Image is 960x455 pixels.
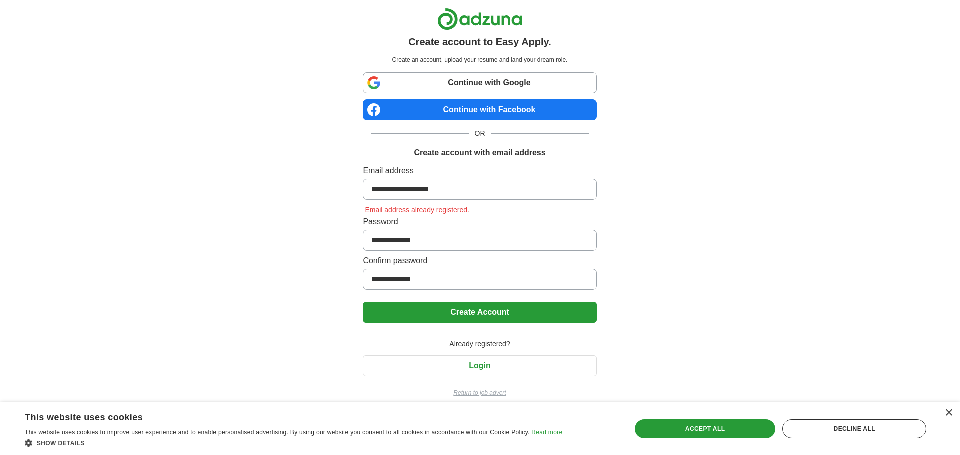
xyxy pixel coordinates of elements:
p: Create an account, upload your resume and land your dream role. [365,55,594,64]
h1: Create account to Easy Apply. [408,34,551,49]
div: Show details [25,438,562,448]
button: Create Account [363,302,596,323]
h1: Create account with email address [414,147,545,159]
a: Return to job advert [363,388,596,397]
div: This website uses cookies [25,408,537,423]
label: Confirm password [363,255,596,267]
a: Read more, opens a new window [531,429,562,436]
a: Login [363,361,596,370]
img: Adzuna logo [437,8,522,30]
div: Decline all [782,419,926,438]
a: Continue with Facebook [363,99,596,120]
label: Email address [363,165,596,177]
div: Accept all [635,419,776,438]
span: Email address already registered. [363,206,471,214]
button: Login [363,355,596,376]
div: Close [945,409,952,417]
span: Already registered? [443,339,516,349]
span: This website uses cookies to improve user experience and to enable personalised advertising. By u... [25,429,530,436]
span: Show details [37,440,85,447]
span: OR [469,128,491,139]
label: Password [363,216,596,228]
a: Continue with Google [363,72,596,93]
